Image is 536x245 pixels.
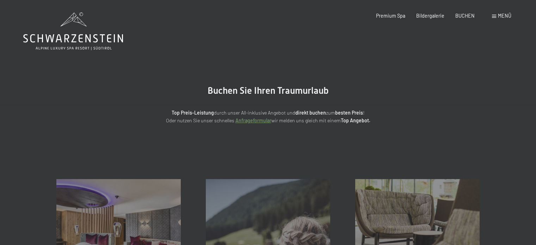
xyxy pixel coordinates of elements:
strong: Top Preis-Leistung [172,110,214,116]
strong: direkt buchen [295,110,326,116]
strong: besten Preis [335,110,363,116]
span: Menü [498,13,511,19]
strong: Top Angebot. [341,117,370,123]
p: durch unser All-inklusive Angebot und zum ! Oder nutzen Sie unser schnelles wir melden uns gleich... [113,109,423,125]
a: Premium Spa [376,13,405,19]
a: Bildergalerie [416,13,444,19]
a: Anfrageformular [235,117,271,123]
a: BUCHEN [455,13,475,19]
span: Buchen Sie Ihren Traumurlaub [208,85,329,96]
